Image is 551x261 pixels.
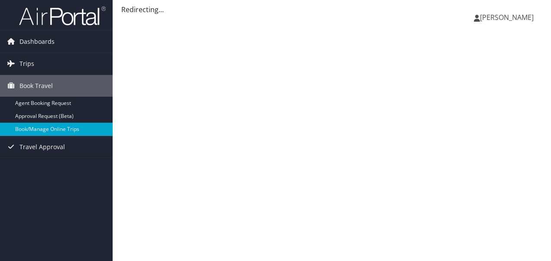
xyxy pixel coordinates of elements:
span: Dashboards [19,31,55,52]
span: Book Travel [19,75,53,97]
span: [PERSON_NAME] [480,13,534,22]
a: [PERSON_NAME] [474,4,542,30]
span: Travel Approval [19,136,65,158]
img: airportal-logo.png [19,6,106,26]
div: Redirecting... [121,4,542,15]
span: Trips [19,53,34,75]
